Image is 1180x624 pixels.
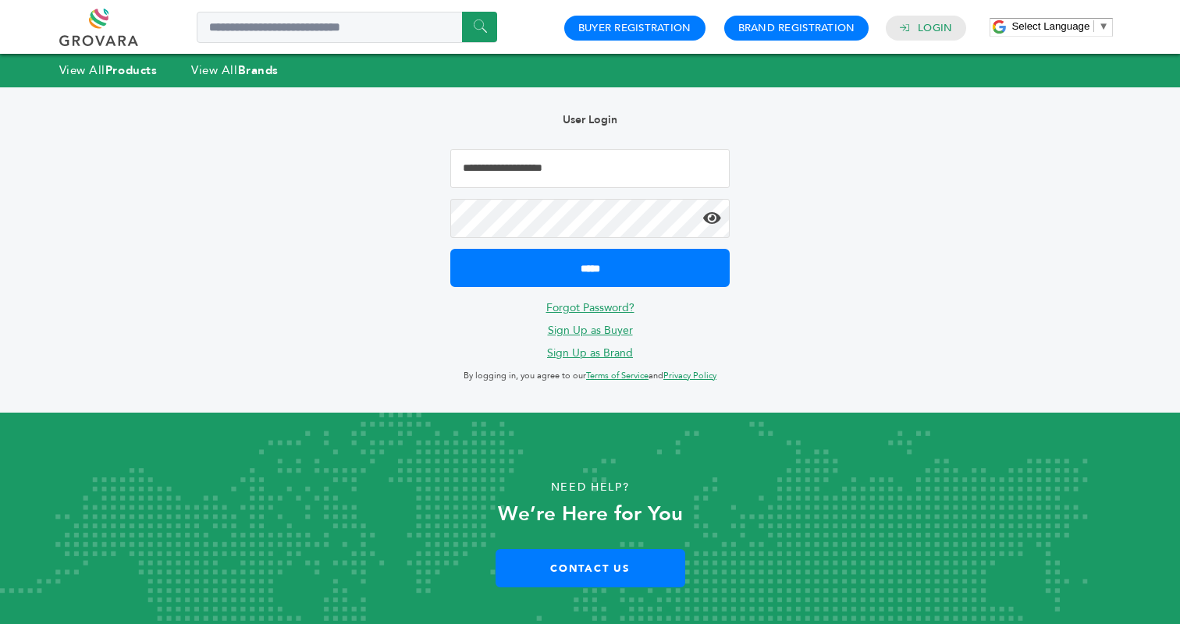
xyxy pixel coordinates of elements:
input: Password [450,199,730,238]
a: Privacy Policy [663,370,716,381]
a: View AllBrands [191,62,279,78]
span: ​ [1093,20,1094,32]
input: Search a product or brand... [197,12,497,43]
a: Buyer Registration [578,21,691,35]
a: Forgot Password? [546,300,634,315]
strong: We’re Here for You [498,500,683,528]
b: User Login [563,112,617,127]
p: Need Help? [59,476,1121,499]
span: Select Language [1011,20,1089,32]
a: Login [918,21,952,35]
a: View AllProducts [59,62,158,78]
p: By logging in, you agree to our and [450,367,730,385]
a: Terms of Service [586,370,649,381]
a: Sign Up as Brand [547,346,633,360]
a: Brand Registration [738,21,855,35]
span: ▼ [1098,20,1108,32]
a: Select Language​ [1011,20,1108,32]
strong: Products [105,62,157,78]
a: Sign Up as Buyer [548,323,633,338]
input: Email Address [450,149,730,188]
a: Contact Us [496,549,685,587]
strong: Brands [238,62,279,78]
